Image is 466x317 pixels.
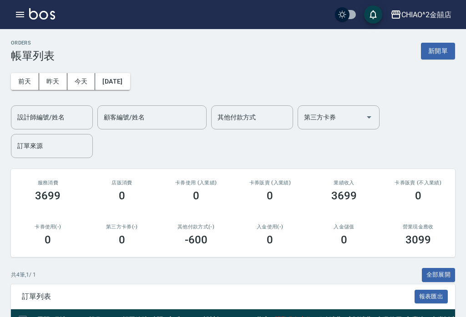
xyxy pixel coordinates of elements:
[331,189,357,202] h3: 3699
[318,180,370,186] h2: 業績收入
[244,224,296,230] h2: 入金使用(-)
[11,50,55,62] h3: 帳單列表
[95,73,130,90] button: [DATE]
[387,5,455,24] button: CHIAO^2金囍店
[193,189,199,202] h3: 0
[35,189,61,202] h3: 3699
[415,292,448,300] a: 報表匯出
[364,5,382,24] button: save
[244,180,296,186] h2: 卡券販賣 (入業績)
[318,224,370,230] h2: 入金儲值
[421,46,455,55] a: 新開單
[11,40,55,46] h2: ORDERS
[267,189,273,202] h3: 0
[405,233,431,246] h3: 3099
[267,233,273,246] h3: 0
[422,268,456,282] button: 全部展開
[11,271,36,279] p: 共 4 筆, 1 / 1
[401,9,451,20] div: CHIAO^2金囍店
[392,224,444,230] h2: 營業現金應收
[421,43,455,59] button: 新開單
[341,233,347,246] h3: 0
[11,73,39,90] button: 前天
[67,73,96,90] button: 今天
[392,180,444,186] h2: 卡券販賣 (不入業績)
[415,189,421,202] h3: 0
[185,233,208,246] h3: -600
[22,292,415,301] span: 訂單列表
[362,110,376,124] button: Open
[170,180,222,186] h2: 卡券使用 (入業績)
[39,73,67,90] button: 昨天
[22,180,74,186] h3: 服務消費
[45,233,51,246] h3: 0
[119,189,125,202] h3: 0
[22,224,74,230] h2: 卡券使用(-)
[29,8,55,20] img: Logo
[96,180,148,186] h2: 店販消費
[415,290,448,304] button: 報表匯出
[96,224,148,230] h2: 第三方卡券(-)
[170,224,222,230] h2: 其他付款方式(-)
[119,233,125,246] h3: 0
